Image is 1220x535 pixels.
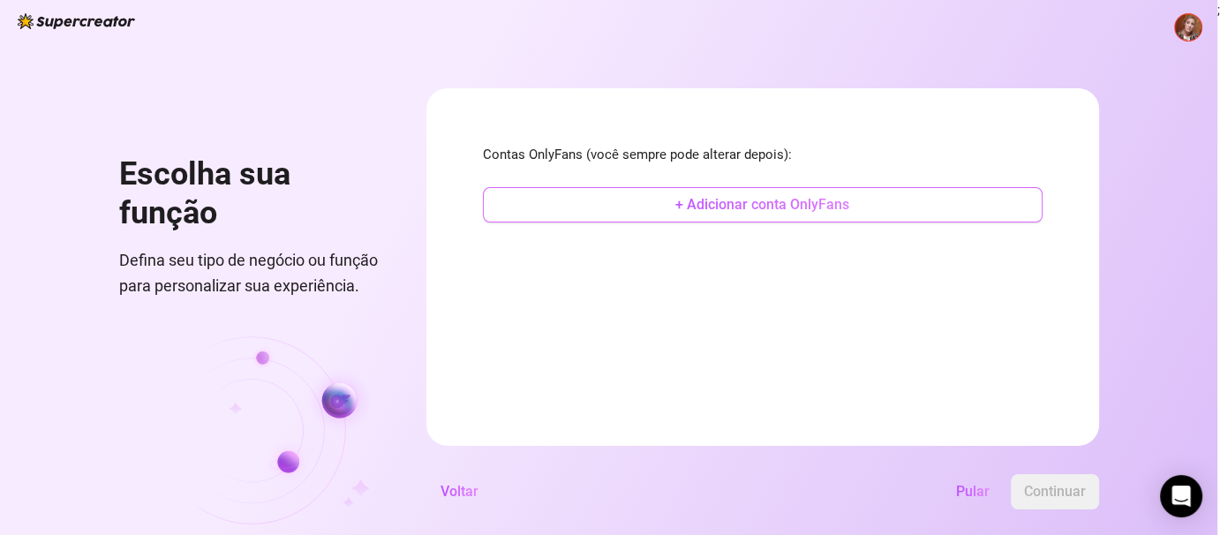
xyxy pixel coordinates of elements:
img: ACg8ocI2y9zjy7terczCCsGQiDBK-Fc5t83dPAbLcovvM1ilki1xUt5a=s96-c [1175,14,1201,41]
font: Contas OnlyFans (você sempre pode alterar depois): [483,147,792,162]
img: logotipo [18,13,135,29]
div: Abra o Intercom Messenger [1160,475,1202,517]
font: ; [1217,3,1220,17]
button: Pular [942,474,1004,509]
button: Voltar [426,474,493,509]
button: Continuar [1011,474,1099,509]
font: Defina seu tipo de negócio ou função para personalizar sua experiência. [119,251,378,294]
font: Voltar [441,483,478,500]
font: Escolha sua função [119,155,290,231]
button: + Adicionar conta OnlyFans [483,187,1043,222]
font: Pular [956,483,990,500]
font: + Adicionar conta OnlyFans [675,196,849,213]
